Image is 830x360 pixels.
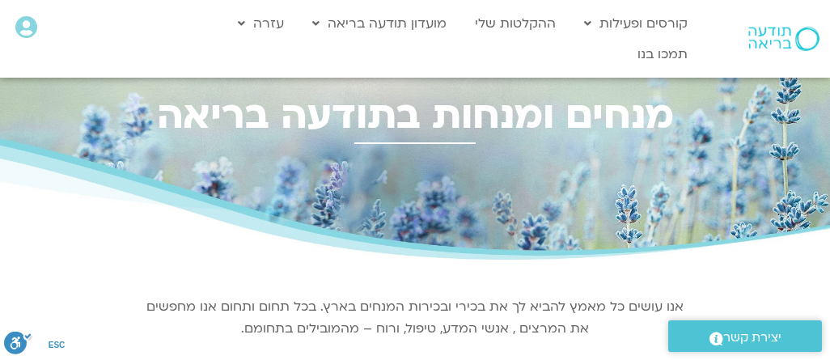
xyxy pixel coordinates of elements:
a: קורסים ופעילות [576,8,696,39]
p: אנו עושים כל מאמץ להביא לך את בכירי ובכירות המנחים בארץ. בכל תחום ותחום אנו מחפשים את המרצים , אנ... [144,296,686,340]
a: יצירת קשר [668,320,822,352]
img: תודעה בריאה [748,27,819,51]
a: ההקלטות שלי [467,8,564,39]
a: תמכו בנו [629,39,696,70]
a: מועדון תודעה בריאה [304,8,455,39]
span: יצירת קשר [723,327,781,349]
h2: מנחים ומנחות בתודעה בריאה [8,93,822,138]
a: עזרה [230,8,292,39]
